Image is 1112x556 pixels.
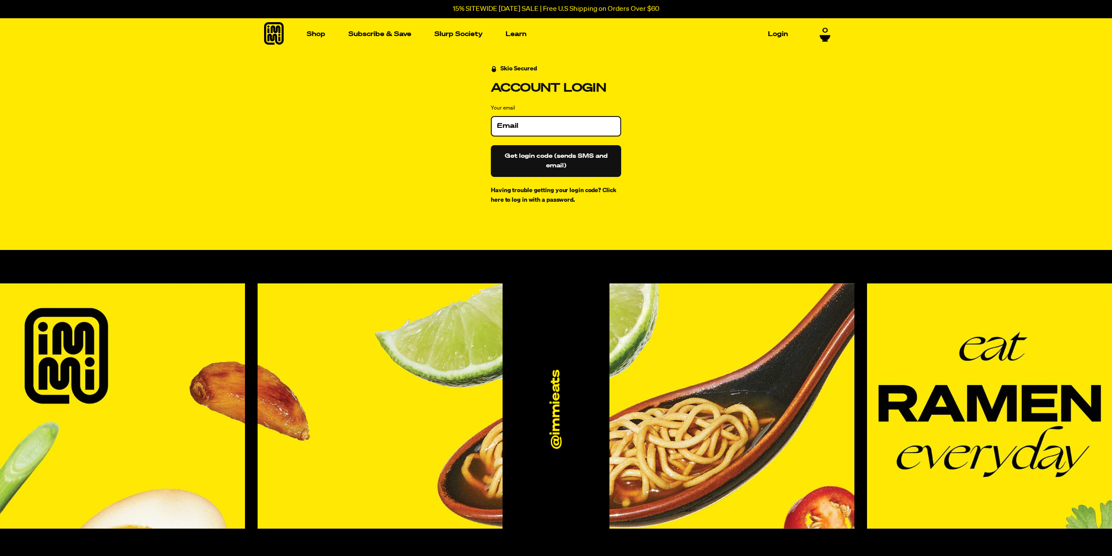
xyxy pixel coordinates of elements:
img: Instagram [609,283,854,529]
button: Get login code (sends SMS and email) [491,145,621,177]
div: Your email [491,104,621,113]
nav: Main navigation [303,18,791,50]
p: 15% SITEWIDE [DATE] SALE | Free U.S Shipping on Orders Over $60 [453,5,659,13]
a: Login [764,27,791,41]
a: Subscribe & Save [345,27,415,41]
a: @immieats [549,367,564,449]
a: Skio Secured [491,64,537,80]
span: 0 [822,27,828,35]
a: Having trouble getting your login code? Click here to log in with a password. [491,187,616,203]
a: Shop [303,27,329,41]
svg: Security [491,66,497,72]
a: Learn [502,27,530,41]
a: 0 [820,27,831,42]
img: Instagram [258,283,503,529]
h2: Account Login [491,81,621,96]
img: Instagram [867,283,1112,529]
input: Your email input field [497,122,615,130]
a: Slurp Society [431,27,486,41]
div: Skio Secured [500,64,537,73]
